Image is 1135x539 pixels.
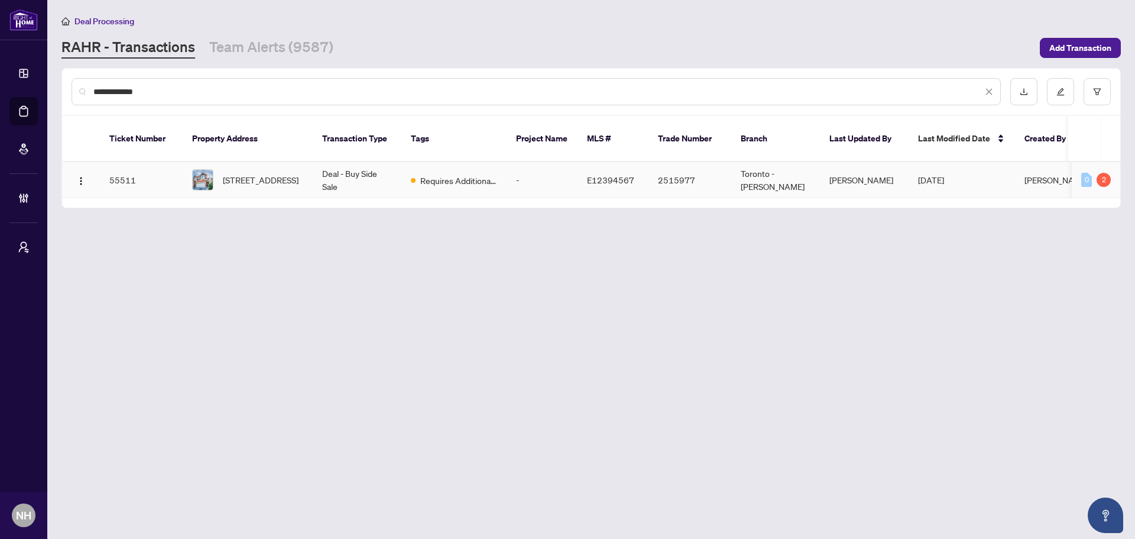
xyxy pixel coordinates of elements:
[648,162,731,198] td: 2515977
[313,162,401,198] td: Deal - Buy Side Sale
[1056,88,1065,96] span: edit
[909,116,1015,162] th: Last Modified Date
[76,176,86,186] img: Logo
[1020,88,1028,96] span: download
[9,9,38,31] img: logo
[1093,88,1101,96] span: filter
[61,17,70,25] span: home
[313,116,401,162] th: Transaction Type
[820,162,909,198] td: [PERSON_NAME]
[61,37,195,59] a: RAHR - Transactions
[820,116,909,162] th: Last Updated By
[1015,116,1086,162] th: Created By
[1097,173,1111,187] div: 2
[1040,38,1121,58] button: Add Transaction
[507,116,578,162] th: Project Name
[74,16,134,27] span: Deal Processing
[1024,175,1088,185] span: [PERSON_NAME]
[587,175,634,185] span: E12394567
[918,132,990,145] span: Last Modified Date
[16,507,31,524] span: NH
[223,173,299,186] span: [STREET_ADDRESS]
[1049,38,1111,57] span: Add Transaction
[1047,78,1074,105] button: edit
[918,175,944,185] span: [DATE]
[1010,78,1037,105] button: download
[100,116,183,162] th: Ticket Number
[72,170,90,189] button: Logo
[1084,78,1111,105] button: filter
[731,162,820,198] td: Toronto - [PERSON_NAME]
[420,174,497,187] span: Requires Additional Docs
[401,116,507,162] th: Tags
[578,116,648,162] th: MLS #
[100,162,183,198] td: 55511
[183,116,313,162] th: Property Address
[1081,173,1092,187] div: 0
[209,37,333,59] a: Team Alerts (9587)
[731,116,820,162] th: Branch
[1088,498,1123,533] button: Open asap
[985,88,993,96] span: close
[648,116,731,162] th: Trade Number
[193,170,213,190] img: thumbnail-img
[507,162,578,198] td: -
[18,241,30,253] span: user-switch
